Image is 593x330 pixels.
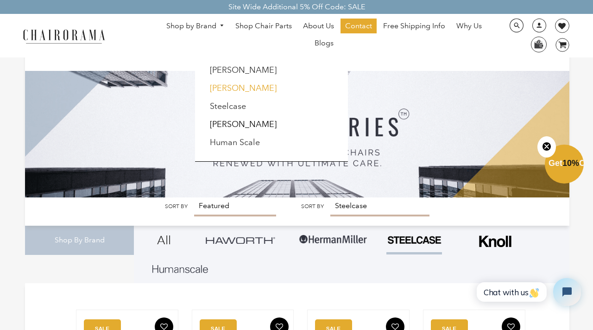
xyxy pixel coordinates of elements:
a: Human Scale [210,137,260,147]
a: Free Shipping Info [379,19,450,33]
a: Steelcase [210,101,246,111]
a: [PERSON_NAME] [210,83,277,93]
a: [PERSON_NAME] [210,119,277,129]
span: 10% [562,159,579,168]
span: Why Us [456,21,482,31]
button: Close teaser [537,136,556,158]
a: Shop Chair Parts [231,19,296,33]
iframe: Tidio Chat [467,270,589,314]
div: Get10%OffClose teaser [545,146,584,184]
span: About Us [303,21,334,31]
a: Blogs [310,36,338,51]
span: Contact [345,21,372,31]
span: Get Off [549,159,591,168]
span: Shop Chair Parts [235,21,292,31]
img: chairorama [18,28,110,44]
nav: DesktopNavigation [150,19,498,53]
img: WhatsApp_Image_2024-07-12_at_16.23.01.webp [531,37,546,51]
a: About Us [298,19,339,33]
a: Shop by Brand [162,19,229,33]
a: Why Us [452,19,486,33]
span: Blogs [315,38,334,48]
a: [PERSON_NAME] [210,65,277,75]
span: Free Shipping Info [383,21,445,31]
a: Contact [341,19,377,33]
